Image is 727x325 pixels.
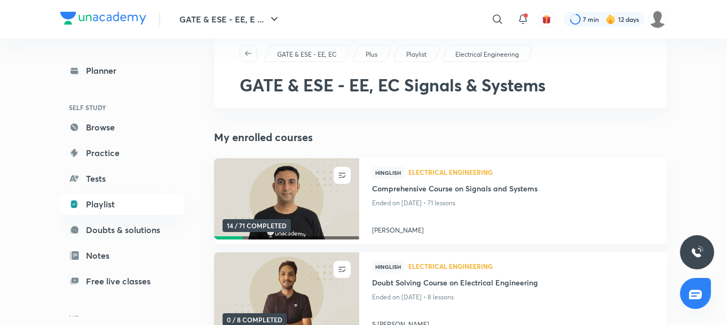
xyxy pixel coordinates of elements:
[60,245,184,266] a: Notes
[214,129,667,145] h4: My enrolled courses
[60,98,184,117] h6: SELF STUDY
[366,50,377,59] p: Plus
[372,196,654,210] p: Ended on [DATE] • 71 lessons
[372,290,654,304] p: Ended on [DATE] • 8 lessons
[212,158,360,241] img: new-thumbnail
[408,169,654,175] span: Electrical Engineering
[60,60,184,81] a: Planner
[275,50,339,59] a: GATE & ESE - EE, EC
[454,50,521,59] a: Electrical Engineering
[277,50,337,59] p: GATE & ESE - EE, EC
[406,50,426,59] p: Playlist
[372,221,654,235] a: [PERSON_NAME]
[691,246,704,259] img: ttu
[240,73,546,96] span: GATE & ESE - EE, EC Signals & Systems
[60,194,184,215] a: Playlist
[60,12,146,27] a: Company Logo
[372,167,404,179] span: Hinglish
[60,270,184,292] a: Free live classes
[173,9,287,30] button: GATE & ESE - EE, E ...
[649,10,667,28] img: Divyanshu
[60,117,184,138] a: Browse
[538,11,555,28] button: avatar
[60,219,184,241] a: Doubts & solutions
[60,12,146,25] img: Company Logo
[408,263,654,269] span: Electrical Engineering
[455,50,519,59] p: Electrical Engineering
[605,14,616,25] img: streak
[408,263,654,270] a: Electrical Engineering
[372,261,404,273] span: Hinglish
[372,183,654,196] a: Comprehensive Course on Signals and Systems
[405,50,429,59] a: Playlist
[60,168,184,189] a: Tests
[364,50,380,59] a: Plus
[223,219,291,232] span: 14 / 71 COMPLETED
[408,169,654,176] a: Electrical Engineering
[60,142,184,164] a: Practice
[542,14,551,24] img: avatar
[372,277,654,290] a: Doubt Solving Course on Electrical Engineering
[214,158,359,244] a: new-thumbnail14 / 71 COMPLETED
